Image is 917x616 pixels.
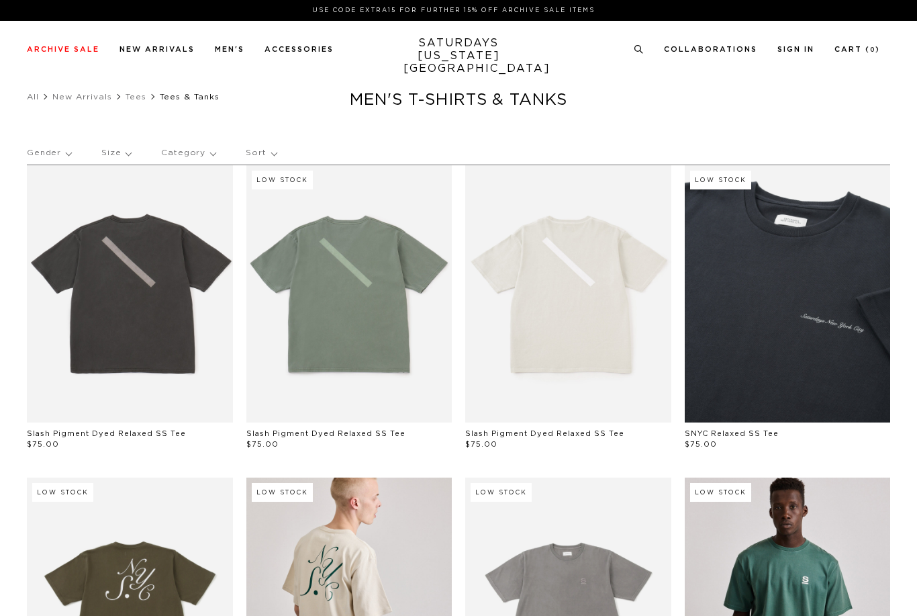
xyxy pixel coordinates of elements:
a: Slash Pigment Dyed Relaxed SS Tee [27,430,186,437]
a: New Arrivals [119,46,195,53]
small: 0 [870,47,875,53]
a: New Arrivals [52,93,112,101]
a: Tees [126,93,146,101]
p: Use Code EXTRA15 for Further 15% Off Archive Sale Items [32,5,875,15]
a: Collaborations [664,46,757,53]
a: Slash Pigment Dyed Relaxed SS Tee [246,430,405,437]
span: $75.00 [465,441,497,448]
a: Slash Pigment Dyed Relaxed SS Tee [465,430,624,437]
div: Low Stock [252,483,313,502]
div: Low Stock [690,483,751,502]
a: Men's [215,46,244,53]
p: Category [161,138,215,169]
div: Low Stock [252,171,313,189]
div: Low Stock [471,483,532,502]
div: Low Stock [32,483,93,502]
a: Accessories [264,46,334,53]
p: Size [101,138,131,169]
a: Cart (0) [834,46,880,53]
span: Tees & Tanks [160,93,220,101]
span: $75.00 [27,441,59,448]
a: Sign In [777,46,814,53]
a: SNYC Relaxed SS Tee [685,430,779,437]
p: Gender [27,138,71,169]
a: Archive Sale [27,46,99,53]
p: Sort [246,138,276,169]
span: $75.00 [685,441,717,448]
span: $75.00 [246,441,279,448]
div: Low Stock [690,171,751,189]
a: SATURDAYS[US_STATE][GEOGRAPHIC_DATA] [403,37,514,75]
a: All [27,93,39,101]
